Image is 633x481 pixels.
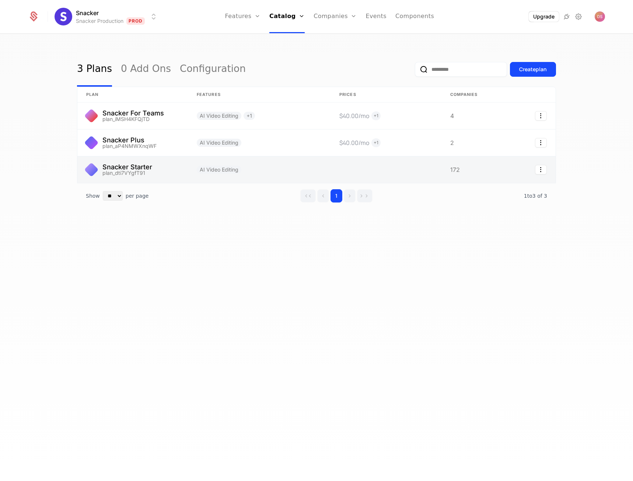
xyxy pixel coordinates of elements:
[103,191,123,201] select: Select page size
[595,11,605,22] img: Doug Silkstone
[574,12,583,21] a: Settings
[529,11,559,22] button: Upgrade
[595,11,605,22] button: Open user button
[126,192,149,200] span: per page
[535,165,547,174] button: Select action
[77,87,188,103] th: plan
[76,8,99,17] span: Snacker
[524,193,544,199] span: 1 to 3 of
[317,189,329,203] button: Go to previous page
[562,12,571,21] a: Integrations
[331,87,441,103] th: Prices
[441,87,500,103] th: Companies
[188,87,331,103] th: Features
[121,52,171,87] a: 0 Add Ons
[57,8,158,25] button: Select environment
[55,8,72,25] img: Snacker
[86,192,100,200] span: Show
[535,111,547,121] button: Select action
[76,17,123,25] div: Snacker Production
[77,183,556,208] div: Table pagination
[524,193,547,199] span: 3
[357,189,373,203] button: Go to last page
[300,189,316,203] button: Go to first page
[300,189,373,203] div: Page navigation
[519,66,547,73] div: Create plan
[331,189,342,203] button: Go to page 1
[126,17,145,25] span: Prod
[535,138,547,148] button: Select action
[180,52,246,87] a: Configuration
[77,52,112,87] a: 3 Plans
[510,62,556,77] button: Createplan
[344,189,356,203] button: Go to next page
